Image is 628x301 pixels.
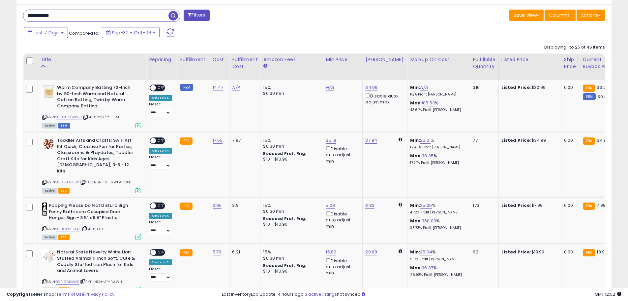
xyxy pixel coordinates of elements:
[222,291,621,298] div: Last InventoryLab Update: 4 hours ago, not synced.
[410,137,465,150] div: %
[149,220,172,235] div: Preset:
[263,203,318,208] div: 15%
[583,137,595,145] small: FBA
[583,85,595,92] small: FBA
[42,203,141,239] div: ASIN:
[232,137,255,143] div: 7.97
[69,30,99,36] span: Compared to:
[410,100,465,112] div: %
[501,137,556,143] div: $34.99
[407,54,470,80] th: The percentage added to the cost of goods (COGS) that forms the calculator for Min & Max prices.
[213,84,224,91] a: 14.47
[263,157,318,162] div: $10 - $10.90
[263,269,318,274] div: $10 - $10.90
[41,56,143,63] div: Title
[149,259,172,265] div: Amazon AI
[501,249,531,255] b: Listed Price:
[420,84,428,91] a: N/A
[263,249,318,255] div: 15%
[326,257,357,276] div: Disable auto adjust min
[56,226,80,232] a: B09GDJ56Q3
[180,249,192,256] small: FBA
[263,255,318,261] div: $0.30 min
[410,265,422,271] b: Max:
[597,84,606,91] span: 33.2
[473,203,493,208] div: 173
[597,94,610,100] span: 30.43
[420,249,432,255] a: 25.04
[473,137,493,143] div: 77
[564,56,577,70] div: Ship Price
[410,226,465,230] p: 38.78% Profit [PERSON_NAME]
[42,235,57,240] span: All listings currently available for purchase on Amazon
[473,85,493,91] div: 316
[149,155,172,170] div: Preset:
[49,203,129,223] b: Pooping Please Do Not Disturb Sign Funny Bathroom Occupied Door Hanger Sign - 3.5" x 9.5" Plastic
[232,56,257,70] div: Fulfillment Cost
[410,273,465,277] p: 26.98% Profit [PERSON_NAME]
[410,84,420,91] b: Min:
[184,10,209,21] button: Filters
[263,85,318,91] div: 15%
[213,56,227,63] div: Cost
[583,249,595,256] small: FBA
[149,102,172,117] div: Preset:
[410,108,465,112] p: 43.64% Profit [PERSON_NAME]
[263,56,320,63] div: Amazon Fees
[326,249,336,255] a: 15.82
[263,63,267,69] small: Amazon Fees.
[213,249,222,255] a: 5.79
[149,148,172,154] div: Amazon AI
[180,203,192,210] small: FBA
[85,291,114,297] a: Privacy Policy
[509,10,544,21] button: Save View
[42,249,55,262] img: 31dbWKOW0yL._SL40_.jpg
[24,27,68,38] button: Last 7 Days
[263,208,318,214] div: $0.30 min
[564,85,575,91] div: 0.00
[564,203,575,208] div: 0.00
[473,56,495,70] div: Fulfillable Quantity
[549,12,570,19] span: Columns
[42,85,55,98] img: 41srmkkTzxL._SL40_.jpg
[149,56,174,63] div: Repricing
[597,137,609,143] span: 34.99
[410,153,465,165] div: %
[583,203,595,210] small: FBA
[501,56,558,63] div: Listed Price
[326,202,335,209] a: 5.08
[326,210,357,229] div: Disable auto adjust min
[410,249,465,261] div: %
[501,203,556,208] div: $7.99
[583,56,617,70] div: Current Buybox Price
[410,153,422,159] b: Max:
[112,29,151,36] span: Sep-30 - Oct-06
[156,85,166,91] span: OFF
[232,249,255,255] div: 6.21
[365,249,377,255] a: 20.68
[410,100,422,106] b: Max:
[410,202,420,208] b: Min:
[42,203,47,216] img: 31bXbIzsqBL._SL40_.jpg
[149,95,172,101] div: Amazon AI
[545,10,576,21] button: Columns
[56,279,79,285] a: B0F19DKVWB
[365,92,402,105] div: Disable auto adjust max
[263,222,318,227] div: $10 - $10.90
[232,84,240,91] a: N/A
[501,137,531,143] b: Listed Price:
[42,137,55,151] img: 51+hB4zLK-L._SL40_.jpg
[410,265,465,277] div: %
[564,137,575,143] div: 0.00
[410,210,465,215] p: 4.72% Profit [PERSON_NAME]
[180,84,193,91] small: FBM
[263,151,306,156] b: Reduced Prof. Rng.
[597,249,607,255] span: 18.99
[263,216,306,221] b: Reduced Prof. Rng.
[410,137,420,143] b: Min:
[56,179,79,185] a: B0DFHZFSBP
[56,291,84,297] a: Terms of Use
[305,291,337,297] a: 3 active listings
[232,203,255,208] div: 3.9
[410,161,465,165] p: 17.74% Profit [PERSON_NAME]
